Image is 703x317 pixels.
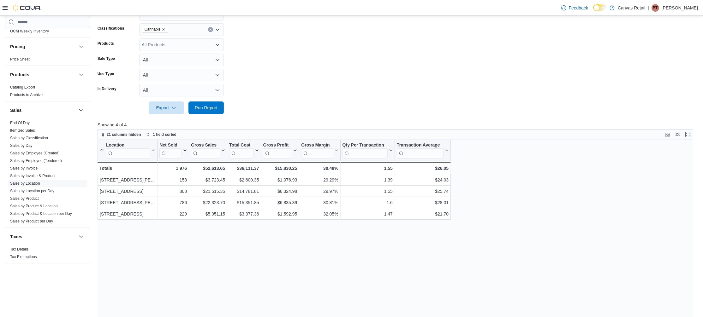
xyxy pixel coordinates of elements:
h3: Pricing [10,43,25,50]
div: Location [106,142,150,148]
h3: Taxes [10,233,22,240]
a: Sales by Location [10,181,40,186]
span: Sales by Classification [10,135,48,141]
div: $22,323.70 [191,199,225,206]
label: Is Delivery [98,86,116,91]
button: Gross Sales [191,142,225,158]
span: Price Sheet [10,57,30,62]
span: Tax Exemptions [10,254,37,259]
div: 29.29% [301,176,338,184]
div: 1.55 [342,187,392,195]
a: Itemized Sales [10,128,35,133]
button: Gross Profit [263,142,297,158]
div: 29.97% [301,187,338,195]
span: Cannabis [145,26,161,32]
a: Sales by Classification [10,136,48,140]
div: Transaction Average [397,142,444,158]
div: [STREET_ADDRESS][PERSON_NAME] [100,176,155,184]
div: Pricing [5,55,90,66]
a: Sales by Product per Day [10,219,53,223]
button: Net Sold [159,142,187,158]
div: [STREET_ADDRESS] [100,210,155,218]
div: Location [106,142,150,158]
div: Gross Profit [263,142,292,158]
span: 21 columns hidden [107,132,141,137]
div: Net Sold [159,142,182,158]
div: $26.05 [397,164,449,172]
span: Run Report [195,105,217,111]
div: $14,781.81 [229,187,259,195]
div: [STREET_ADDRESS] [100,187,155,195]
label: Products [98,41,114,46]
a: Catalog Export [10,85,35,89]
a: Sales by Day [10,143,33,148]
a: Tax Details [10,247,29,251]
button: Taxes [77,233,85,240]
button: Products [10,72,76,78]
span: Products to Archive [10,92,43,97]
div: 1,976 [159,164,187,172]
a: Sales by Product [10,196,39,201]
div: [STREET_ADDRESS][PERSON_NAME] [100,199,155,206]
div: Billy Tsikatsiadis [652,4,659,12]
p: [PERSON_NAME] [662,4,698,12]
button: Enter fullscreen [684,131,692,138]
div: 153 [159,176,187,184]
a: Tax Exemptions [10,255,37,259]
div: Sales [5,119,90,228]
button: 21 columns hidden [98,131,144,138]
div: 1.55 [342,164,392,172]
button: Products [77,71,85,78]
a: Sales by Employee (Created) [10,151,60,155]
h3: Products [10,72,29,78]
button: Gross Margin [301,142,338,158]
p: | [648,4,649,12]
span: Sales by Product & Location per Day [10,211,72,216]
a: End Of Day [10,121,30,125]
div: $5,051.15 [191,210,225,218]
div: $1,592.95 [263,210,297,218]
div: $36,111.37 [229,164,259,172]
div: $3,377.36 [229,210,259,218]
span: End Of Day [10,120,30,125]
img: Cova [13,5,41,11]
div: Qty Per Transaction [342,142,387,158]
button: Transaction Average [397,142,449,158]
button: All [139,84,224,96]
div: $28.01 [397,199,449,206]
label: Use Type [98,71,114,76]
span: 1 field sorted [153,132,176,137]
a: Sales by Product & Location per Day [10,211,72,216]
span: Sales by Location per Day [10,188,54,193]
div: $6,324.98 [263,187,297,195]
div: 786 [159,199,187,206]
label: Classifications [98,26,124,31]
div: 229 [159,210,187,218]
button: Taxes [10,233,76,240]
button: Remove Cannabis from selection in this group [162,27,165,31]
div: $15,351.85 [229,199,259,206]
div: Gross Margin [301,142,333,158]
span: Sales by Product & Location [10,204,58,209]
a: Sales by Invoice & Product [10,174,55,178]
button: Qty Per Transaction [342,142,392,158]
div: Qty Per Transaction [342,142,387,148]
div: OCM [5,27,90,37]
a: Sales by Location per Day [10,189,54,193]
button: Total Cost [229,142,259,158]
div: 1.6 [342,199,392,206]
div: $24.03 [397,176,449,184]
span: Sales by Day [10,143,33,148]
h3: Sales [10,107,22,113]
span: Sales by Invoice & Product [10,173,55,178]
a: Sales by Invoice [10,166,38,170]
label: Sale Type [98,56,115,61]
span: Sales by Employee (Tendered) [10,158,62,163]
div: Gross Margin [301,142,333,148]
button: Run Report [188,101,224,114]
